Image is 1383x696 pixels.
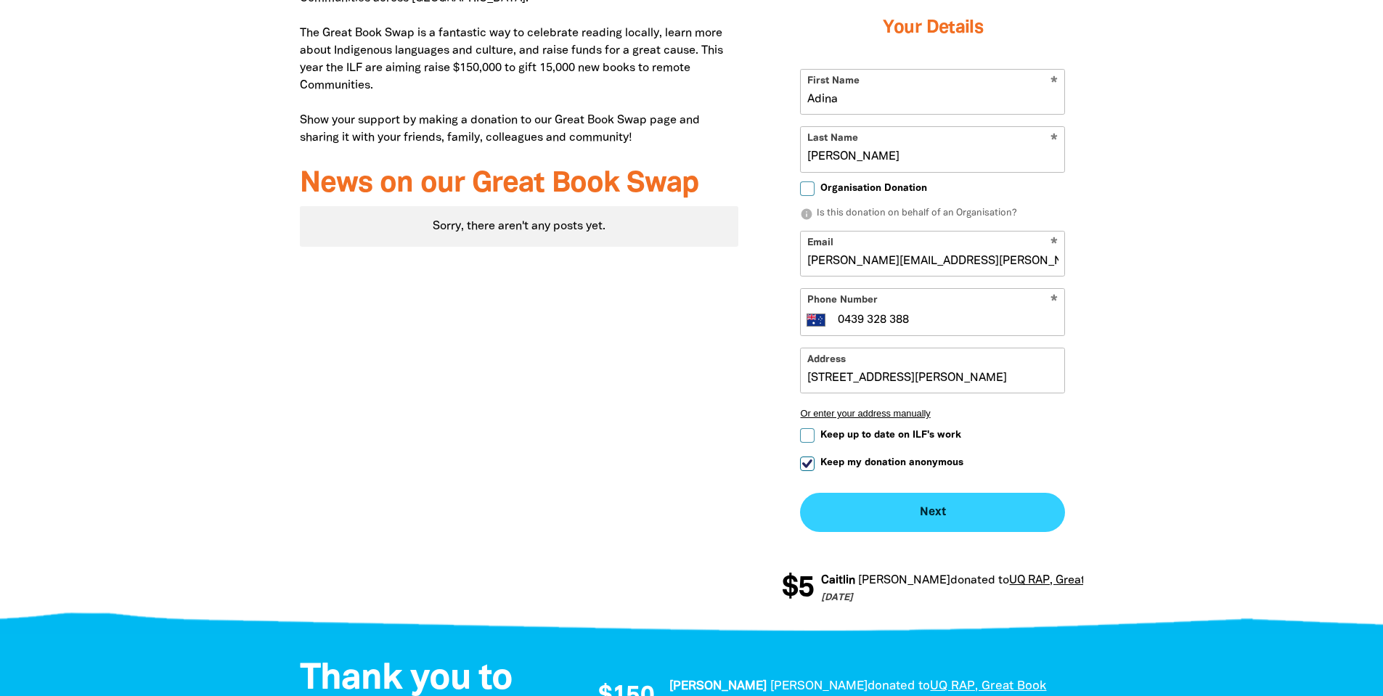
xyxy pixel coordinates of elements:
[770,681,868,692] em: [PERSON_NAME]
[1009,576,1148,586] a: UQ RAP, Great Book Swap
[1050,295,1058,308] i: Required
[800,428,815,443] input: Keep up to date on ILF's work
[300,206,739,247] div: Sorry, there aren't any posts yet.
[800,208,813,221] i: info
[800,207,1065,221] p: Is this donation on behalf of an Organisation?
[800,493,1065,532] button: Next
[820,428,961,442] span: Keep up to date on ILF's work
[868,681,930,692] span: donated to
[800,181,815,196] input: Organisation Donation
[820,181,927,195] span: Organisation Donation
[800,408,1065,419] button: Or enter your address manually
[858,576,950,586] em: [PERSON_NAME]
[300,206,739,247] div: Paginated content
[782,565,1083,612] div: Donation stream
[821,591,1148,606] p: [DATE]
[669,681,767,692] em: [PERSON_NAME]
[800,457,815,471] input: Keep my donation anonymous
[950,576,1009,586] span: donated to
[300,168,739,200] h3: News on our Great Book Swap
[821,576,855,586] em: Caitlin
[820,456,963,470] span: Keep my donation anonymous
[782,574,814,603] span: $5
